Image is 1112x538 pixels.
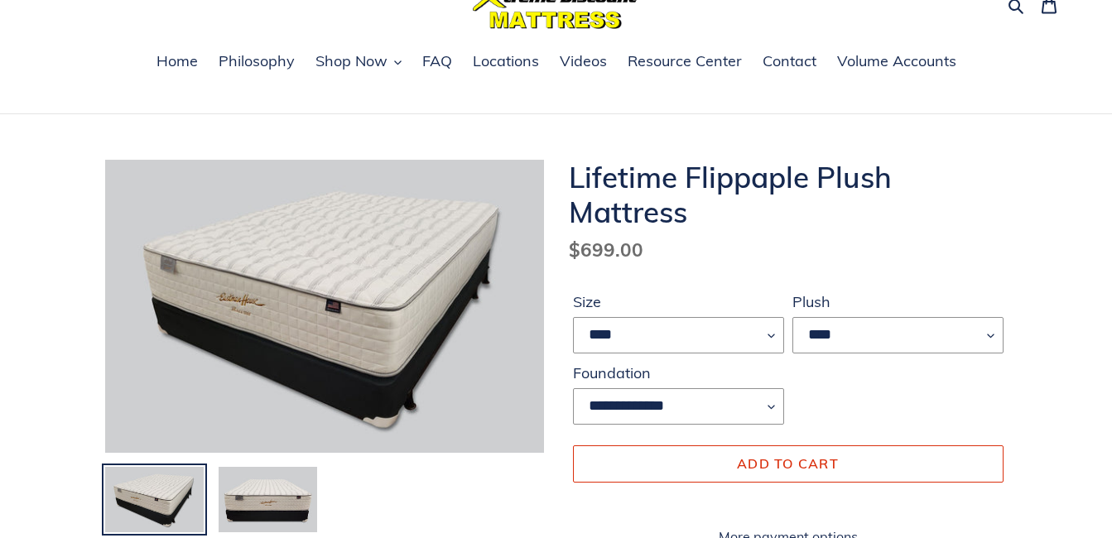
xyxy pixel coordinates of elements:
a: Philosophy [210,50,303,74]
button: Shop Now [307,50,410,74]
a: Contact [754,50,825,74]
a: Home [148,50,206,74]
a: Videos [551,50,615,74]
a: Volume Accounts [829,50,965,74]
span: $699.00 [569,238,643,262]
span: Home [156,51,198,71]
span: Videos [560,51,607,71]
label: Foundation [573,362,784,384]
label: Size [573,291,784,313]
a: Locations [465,50,547,74]
a: FAQ [414,50,460,74]
img: Load image into Gallery viewer, Lifetime-flippable-plush-mattress-and-foundation [217,465,319,535]
span: Locations [473,51,539,71]
a: Resource Center [619,50,750,74]
span: FAQ [422,51,452,71]
span: Resource Center [628,51,742,71]
span: Volume Accounts [837,51,956,71]
span: Philosophy [219,51,295,71]
span: Add to cart [737,455,839,472]
button: Add to cart [573,445,1004,482]
span: Shop Now [315,51,388,71]
span: Contact [763,51,816,71]
label: Plush [792,291,1004,313]
img: Load image into Gallery viewer, Lifetime-flippable-plush-mattress-and-foundation-angled-view [103,465,205,535]
h1: Lifetime Flippaple Plush Mattress [569,160,1008,229]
